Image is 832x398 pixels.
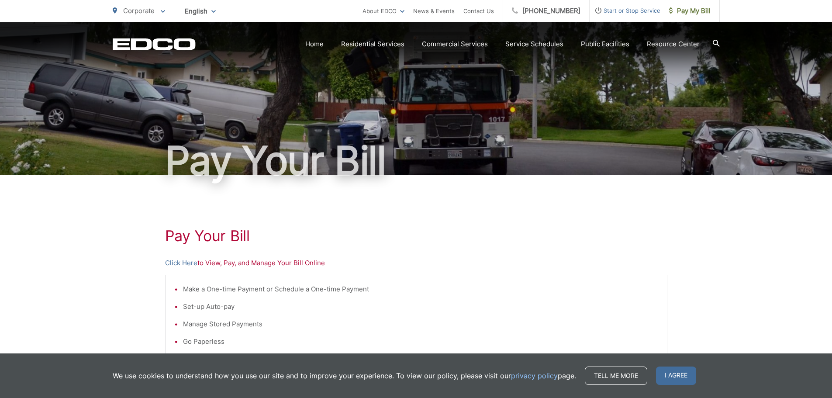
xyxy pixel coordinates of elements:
[123,7,155,15] span: Corporate
[183,319,658,329] li: Manage Stored Payments
[581,39,629,49] a: Public Facilities
[183,284,658,294] li: Make a One-time Payment or Schedule a One-time Payment
[669,6,711,16] span: Pay My Bill
[178,3,222,19] span: English
[422,39,488,49] a: Commercial Services
[362,6,404,16] a: About EDCO
[113,38,196,50] a: EDCD logo. Return to the homepage.
[165,227,667,245] h1: Pay Your Bill
[505,39,563,49] a: Service Schedules
[413,6,455,16] a: News & Events
[656,367,696,385] span: I agree
[165,258,197,268] a: Click Here
[463,6,494,16] a: Contact Us
[113,370,576,381] p: We use cookies to understand how you use our site and to improve your experience. To view our pol...
[113,139,720,183] h1: Pay Your Bill
[647,39,700,49] a: Resource Center
[183,336,658,347] li: Go Paperless
[183,301,658,312] li: Set-up Auto-pay
[305,39,324,49] a: Home
[511,370,558,381] a: privacy policy
[165,258,667,268] p: to View, Pay, and Manage Your Bill Online
[585,367,647,385] a: Tell me more
[341,39,404,49] a: Residential Services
